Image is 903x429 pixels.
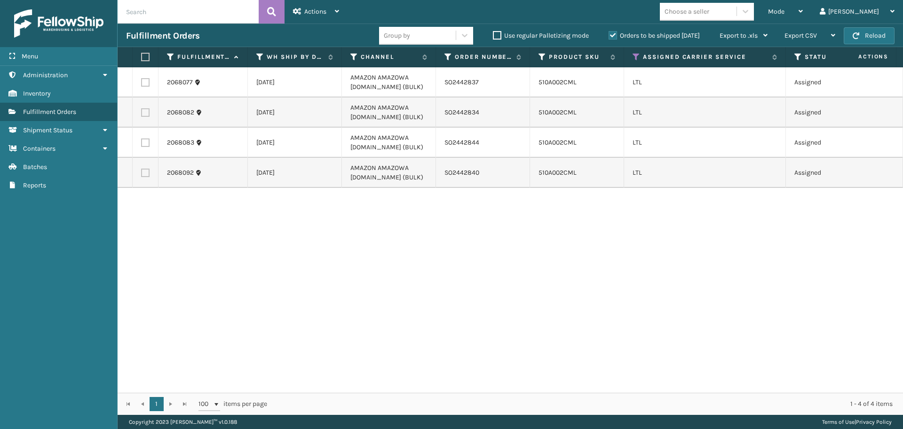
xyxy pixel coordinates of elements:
label: Status [805,53,862,61]
a: 1 [150,397,164,411]
span: Actions [829,49,894,65]
img: logo [14,9,103,38]
td: LTL [624,67,786,97]
label: Use regular Palletizing mode [493,32,589,40]
td: [DATE] [248,67,342,97]
label: Order Number [455,53,512,61]
span: Export CSV [784,32,817,40]
td: SO2442844 [436,128,530,158]
td: SO2442834 [436,97,530,128]
td: LTL [624,158,786,188]
a: 510A002CML [539,78,577,86]
span: Shipment Status [23,126,72,134]
td: Assigned [786,67,880,97]
span: Reports [23,181,46,189]
td: Assigned [786,158,880,188]
span: Batches [23,163,47,171]
td: [DATE] [248,158,342,188]
a: 510A002CML [539,108,577,116]
span: Menu [22,52,38,60]
h3: Fulfillment Orders [126,30,199,41]
span: Containers [23,145,55,153]
a: 510A002CML [539,169,577,177]
a: 2068083 [167,138,194,147]
span: Administration [23,71,68,79]
td: AMAZON AMAZOWA [DOMAIN_NAME] (BULK) [342,97,436,128]
td: [DATE] [248,97,342,128]
a: 2068082 [167,108,194,117]
label: Fulfillment Order Id [177,53,230,61]
td: LTL [624,97,786,128]
label: Orders to be shipped [DATE] [609,32,700,40]
td: SO2442840 [436,158,530,188]
label: Assigned Carrier Service [643,53,768,61]
td: AMAZON AMAZOWA [DOMAIN_NAME] (BULK) [342,128,436,158]
div: Group by [384,31,410,40]
td: LTL [624,128,786,158]
span: Actions [304,8,326,16]
td: [DATE] [248,128,342,158]
td: AMAZON AMAZOWA [DOMAIN_NAME] (BULK) [342,67,436,97]
span: 100 [198,399,213,409]
a: 2068077 [167,78,193,87]
td: AMAZON AMAZOWA [DOMAIN_NAME] (BULK) [342,158,436,188]
button: Reload [844,27,895,44]
a: 2068092 [167,168,194,178]
td: Assigned [786,97,880,128]
div: | [822,415,892,429]
span: items per page [198,397,267,411]
label: Product SKU [549,53,606,61]
a: Terms of Use [822,419,855,425]
a: Privacy Policy [856,419,892,425]
div: 1 - 4 of 4 items [280,399,893,409]
td: Assigned [786,128,880,158]
span: Mode [768,8,784,16]
span: Export to .xls [720,32,758,40]
td: SO2442837 [436,67,530,97]
a: 510A002CML [539,138,577,146]
p: Copyright 2023 [PERSON_NAME]™ v 1.0.188 [129,415,237,429]
div: Choose a seller [665,7,709,16]
span: Fulfillment Orders [23,108,76,116]
span: Inventory [23,89,51,97]
label: Channel [361,53,418,61]
label: WH Ship By Date [267,53,324,61]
